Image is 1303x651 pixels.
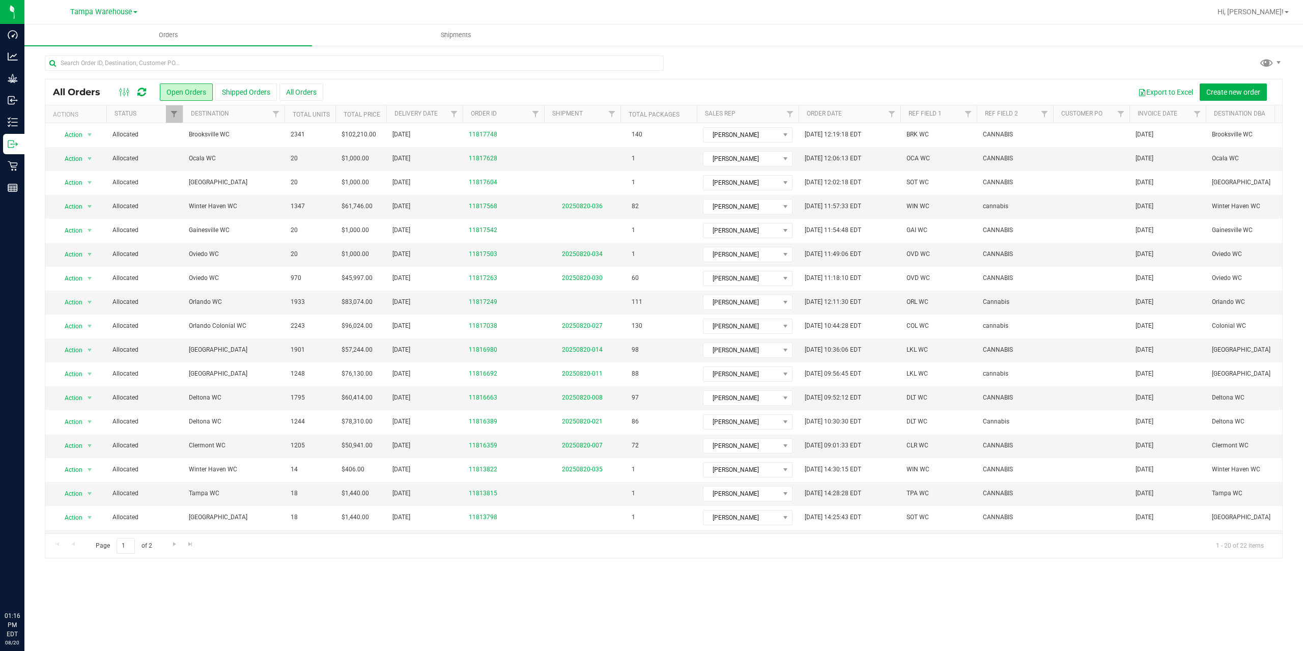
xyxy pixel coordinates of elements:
a: Total Packages [629,111,679,118]
a: 20250820-011 [562,370,603,377]
span: [DATE] [392,321,410,331]
inline-svg: Retail [8,161,18,171]
a: 20250820-027 [562,322,603,329]
span: Winter Haven WC [189,202,278,211]
inline-svg: Inbound [8,95,18,105]
span: OVD WC [907,249,930,259]
span: 72 [627,438,644,453]
a: Go to the last page [183,538,198,552]
a: 11817038 [469,321,497,331]
span: [DATE] [392,249,410,259]
span: 82 [627,199,644,214]
span: Allocated [112,178,177,187]
span: [PERSON_NAME] [703,487,779,501]
a: 11816389 [469,417,497,427]
a: 11817542 [469,225,497,235]
a: 11816359 [469,441,497,450]
span: select [83,319,96,333]
a: Shipments [312,24,600,46]
span: [DATE] 10:44:28 EDT [805,321,861,331]
span: Allocated [112,321,177,331]
span: [DATE] [392,393,410,403]
a: Order ID [471,110,497,117]
span: Allocated [112,369,177,379]
span: [PERSON_NAME] [703,463,779,477]
span: Allocated [112,202,177,211]
span: Orders [145,31,192,40]
span: Gainesville WC [189,225,278,235]
span: [PERSON_NAME] [703,152,779,166]
a: Delivery Date [394,110,438,117]
button: Create new order [1200,83,1267,101]
span: [DATE] 10:30:30 EDT [805,417,861,427]
span: Oviedo WC [189,249,278,259]
span: Cannabis [983,417,1009,427]
span: [DATE] [1136,345,1153,355]
a: Orders [24,24,312,46]
span: Action [55,391,83,405]
span: [DATE] 11:54:48 EDT [805,225,861,235]
span: Tampa WC [189,489,278,498]
span: [PERSON_NAME] [703,271,779,286]
span: Allocated [112,441,177,450]
span: $45,997.00 [342,273,373,283]
span: Action [55,415,83,429]
span: $50,941.00 [342,441,373,450]
span: [DATE] 11:49:06 EDT [805,249,861,259]
span: Clermont WC [189,441,278,450]
span: 1244 [291,417,305,427]
span: CANNABIS [983,393,1013,403]
span: $57,244.00 [342,345,373,355]
a: 11813822 [469,465,497,474]
span: [DATE] [392,130,410,139]
span: Allocated [112,154,177,163]
a: Filter [1036,105,1053,123]
span: Shipments [427,31,485,40]
span: Action [55,152,83,166]
span: [DATE] 11:57:33 EDT [805,202,861,211]
span: [PERSON_NAME] [703,176,779,190]
span: 1 [627,223,640,238]
span: Oviedo WC [1212,273,1301,283]
a: Sales Rep [705,110,735,117]
span: [DATE] 10:36:06 EDT [805,345,861,355]
a: 11817249 [469,297,497,307]
span: COL WC [907,321,929,331]
span: Action [55,319,83,333]
span: $76,130.00 [342,369,373,379]
span: [DATE] [1136,369,1153,379]
span: select [83,439,96,453]
span: [PERSON_NAME] [703,319,779,333]
span: [DATE] 12:11:30 EDT [805,297,861,307]
span: Action [55,367,83,381]
span: select [83,223,96,238]
span: GAI WC [907,225,927,235]
a: Invoice Date [1138,110,1177,117]
span: Winter Haven WC [1212,465,1301,474]
span: select [83,367,96,381]
span: [DATE] [1136,249,1153,259]
span: Orlando WC [189,297,278,307]
span: SOT WC [907,178,929,187]
span: [PERSON_NAME] [703,295,779,309]
inline-svg: Dashboard [8,30,18,40]
span: LKL WC [907,345,928,355]
span: Action [55,200,83,214]
span: Winter Haven WC [189,465,278,474]
span: Brooksville WC [189,130,278,139]
span: DLT WC [907,417,927,427]
inline-svg: Analytics [8,51,18,62]
a: Filter [527,105,544,123]
span: 60 [627,271,644,286]
span: cannabis [983,321,1008,331]
a: Order Date [807,110,842,117]
a: Filter [960,105,977,123]
span: 1347 [291,202,305,211]
span: [DATE] [392,465,410,474]
span: 1 [627,462,640,477]
span: select [83,511,96,525]
span: Oviedo WC [1212,249,1301,259]
span: [DATE] [1136,441,1153,450]
a: Destination DBA [1214,110,1265,117]
a: Filter [166,105,183,123]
